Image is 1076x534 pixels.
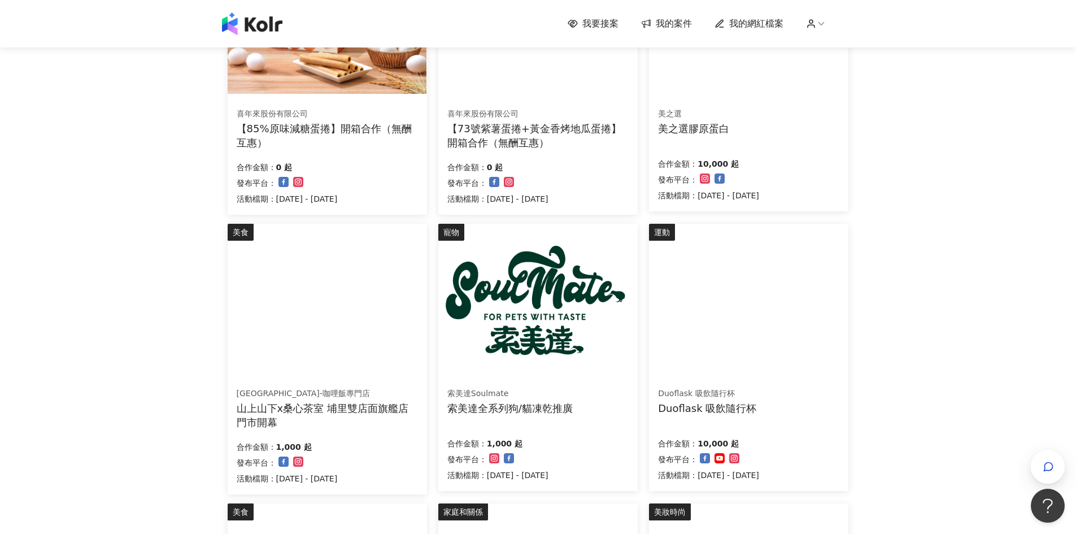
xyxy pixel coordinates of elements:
div: 美食 [228,503,254,520]
a: 我的案件 [641,18,692,30]
p: 活動檔期：[DATE] - [DATE] [447,192,548,206]
div: 美食 [228,224,254,241]
div: 美妝時尚 [649,503,691,520]
div: 【85%原味減糖蛋捲】開箱合作（無酬互惠） [237,121,418,150]
img: 索美達凍乾生食 [438,224,637,374]
div: 美之選 [658,108,729,120]
div: 家庭和關係 [438,503,488,520]
div: Duoflask 吸飲隨行杯 [658,401,756,415]
p: 合作金額： [658,437,698,450]
span: 我的網紅檔案 [729,18,783,30]
div: 運動 [649,224,675,241]
p: 合作金額： [447,160,487,174]
div: 索美達Soulmate [447,388,573,400]
a: 我的網紅檔案 [715,18,783,30]
a: 我要接案 [568,18,618,30]
p: 活動檔期：[DATE] - [DATE] [658,468,759,482]
span: 我要接案 [582,18,618,30]
div: 喜年來股份有限公司 [447,108,628,120]
p: 合作金額： [447,437,487,450]
div: 美之選膠原蛋白 [658,121,729,136]
p: 活動檔期：[DATE] - [DATE] [658,189,759,202]
p: 合作金額： [237,440,276,454]
p: 10,000 起 [698,157,739,171]
div: Duoflask 吸飲隨行杯 [658,388,756,400]
p: 合作金額： [237,160,276,174]
p: 發布平台： [658,453,698,466]
div: 喜年來股份有限公司 [237,108,417,120]
p: 發布平台： [658,173,698,186]
div: 寵物 [438,224,464,241]
p: 發布平台： [237,176,276,190]
div: 索美達全系列狗/貓凍乾推廣 [447,401,573,415]
p: 10,000 起 [698,437,739,450]
img: 山上山下：主打「咖哩飯全新菜單」與全新門市營運、桑心茶室：新品包括「打米麻糬鮮奶」、「義式冰淇淋」、「麵茶奶蓋」 加值亮點：與日本插畫家合作的「聯名限定新品」、提袋與周邊商品同步推出 [228,224,426,374]
p: 0 起 [276,160,293,174]
p: 1,000 起 [487,437,522,450]
p: 活動檔期：[DATE] - [DATE] [237,472,338,485]
p: 發布平台： [447,453,487,466]
img: logo [222,12,282,35]
div: 山上山下x桑心茶室 埔里雙店面旗艦店門市開幕 [237,401,418,429]
p: 活動檔期：[DATE] - [DATE] [447,468,548,482]
p: 合作金額： [658,157,698,171]
img: Duoflask 吸飲隨行杯 [649,224,848,374]
p: 發布平台： [447,176,487,190]
p: 活動檔期：[DATE] - [DATE] [237,192,338,206]
span: 我的案件 [656,18,692,30]
div: 【73號紫薯蛋捲+黃金香烤地瓜蛋捲】開箱合作（無酬互惠） [447,121,629,150]
div: [GEOGRAPHIC_DATA]-咖哩飯專門店 [237,388,417,400]
p: 發布平台： [237,456,276,470]
p: 0 起 [487,160,503,174]
p: 1,000 起 [276,440,312,454]
iframe: Help Scout Beacon - Open [1031,489,1065,523]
